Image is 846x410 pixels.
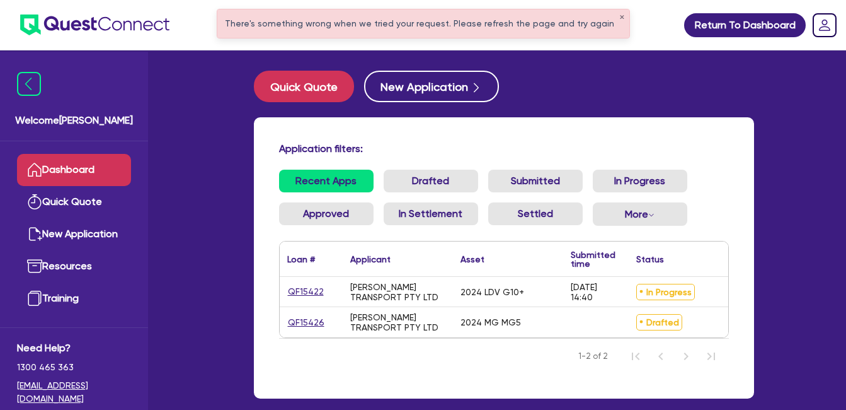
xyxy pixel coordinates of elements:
[460,255,484,264] div: Asset
[350,282,445,302] div: [PERSON_NAME] TRANSPORT PTY LTD
[488,170,583,192] a: Submitted
[17,72,41,96] img: icon-menu-close
[571,250,615,268] div: Submitted time
[673,344,699,369] button: Next Page
[636,255,664,264] div: Status
[27,291,42,306] img: training
[350,312,445,332] div: [PERSON_NAME] TRANSPORT PTY LTD
[279,202,374,225] a: Approved
[15,113,133,128] span: Welcome [PERSON_NAME]
[619,15,624,21] button: ✕
[648,344,673,369] button: Previous Page
[384,170,478,192] a: Drafted
[808,9,841,42] a: Dropdown toggle
[488,202,583,225] a: Settled
[699,344,724,369] button: Last Page
[17,361,131,374] span: 1300 465 363
[27,194,42,209] img: quick-quote
[279,143,729,155] h4: Application filters:
[593,202,687,226] button: Dropdown toggle
[17,154,131,186] a: Dashboard
[279,170,374,192] a: Recent Apps
[17,218,131,250] a: New Application
[287,284,324,299] a: QF15422
[17,379,131,406] a: [EMAIL_ADDRESS][DOMAIN_NAME]
[27,226,42,242] img: new-application
[254,71,364,102] a: Quick Quote
[578,350,608,363] span: 1-2 of 2
[17,250,131,283] a: Resources
[17,283,131,315] a: Training
[636,284,695,300] span: In Progress
[20,15,169,35] img: quest-connect-logo-blue
[636,314,682,331] span: Drafted
[254,71,354,102] button: Quick Quote
[17,186,131,218] a: Quick Quote
[460,287,524,297] div: 2024 LDV G10+
[287,315,325,330] a: QF15426
[571,282,621,302] div: [DATE] 14:40
[17,341,131,356] span: Need Help?
[623,344,648,369] button: First Page
[350,255,391,264] div: Applicant
[364,71,499,102] button: New Application
[287,255,315,264] div: Loan #
[217,9,629,38] div: There's something wrong when we tried your request. Please refresh the page and try again
[684,13,806,37] a: Return To Dashboard
[384,202,478,225] a: In Settlement
[593,170,687,192] a: In Progress
[460,317,521,327] div: 2024 MG MG5
[27,259,42,274] img: resources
